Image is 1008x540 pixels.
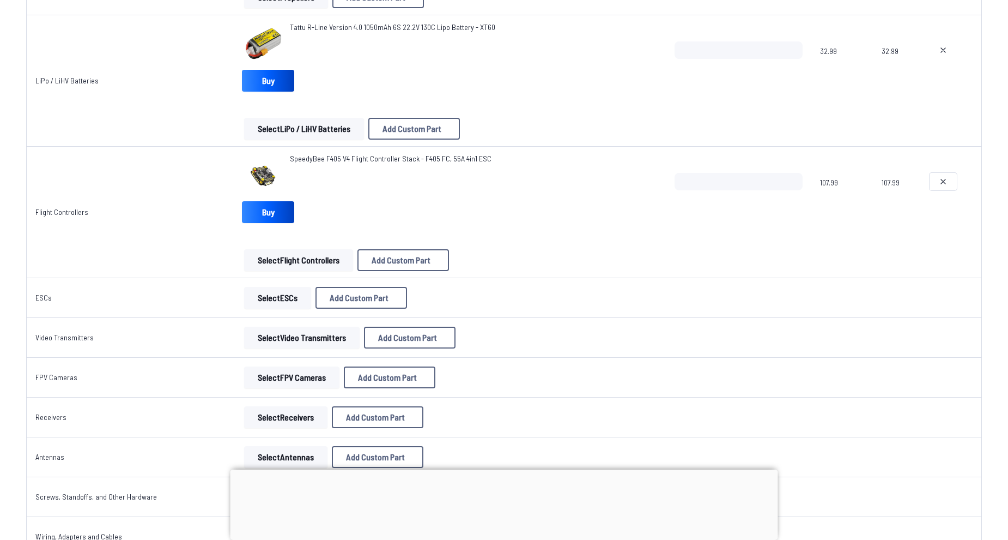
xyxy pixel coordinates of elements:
span: 32.99 [882,41,912,94]
button: Add Custom Part [332,446,423,468]
a: Buy [242,201,294,223]
span: Add Custom Part [330,293,388,302]
button: Add Custom Part [332,406,423,428]
a: FPV Cameras [35,373,77,382]
a: LiPo / LiHV Batteries [35,76,99,85]
a: Screws, Standoffs, and Other Hardware [35,492,157,501]
span: Add Custom Part [346,453,405,461]
span: Add Custom Part [382,124,441,133]
a: Receivers [35,412,66,422]
a: Tattu R-Line Version 4.0 1050mAh 6S 22.2V 130C Lipo Battery - XT60 [290,22,495,33]
a: SelectVideo Transmitters [242,327,362,349]
a: Buy [242,70,294,92]
span: 107.99 [882,173,912,225]
a: ESCs [35,293,52,302]
button: SelectVideo Transmitters [244,327,360,349]
button: SelectFlight Controllers [244,249,353,271]
button: Add Custom Part [344,367,435,388]
a: SelectFlight Controllers [242,249,355,271]
button: SelectFPV Cameras [244,367,339,388]
button: Add Custom Part [315,287,407,309]
span: SpeedyBee F405 V4 Flight Controller Stack - F405 FC, 55A 4in1 ESC [290,154,491,163]
span: Add Custom Part [378,333,437,342]
span: Add Custom Part [358,373,417,382]
button: SelectLiPo / LiHV Batteries [244,118,364,140]
span: Add Custom Part [346,413,405,422]
span: Tattu R-Line Version 4.0 1050mAh 6S 22.2V 130C Lipo Battery - XT60 [290,22,495,32]
img: image [242,153,286,197]
a: SelectReceivers [242,406,330,428]
a: Antennas [35,452,64,461]
a: SelectAntennas [242,446,330,468]
button: SelectReceivers [244,406,327,428]
span: Add Custom Part [372,256,430,265]
a: SelectESCs [242,287,313,309]
button: Add Custom Part [364,327,456,349]
button: SelectESCs [244,287,311,309]
a: Flight Controllers [35,207,88,217]
button: Add Custom Part [357,249,449,271]
a: Video Transmitters [35,333,94,342]
span: 32.99 [820,41,864,94]
button: SelectAntennas [244,446,327,468]
a: SpeedyBee F405 V4 Flight Controller Stack - F405 FC, 55A 4in1 ESC [290,153,491,164]
a: SelectLiPo / LiHV Batteries [242,118,366,140]
span: 107.99 [820,173,864,225]
img: image [242,22,286,65]
button: Add Custom Part [368,118,460,140]
a: SelectFPV Cameras [242,367,342,388]
iframe: Advertisement [230,470,778,537]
